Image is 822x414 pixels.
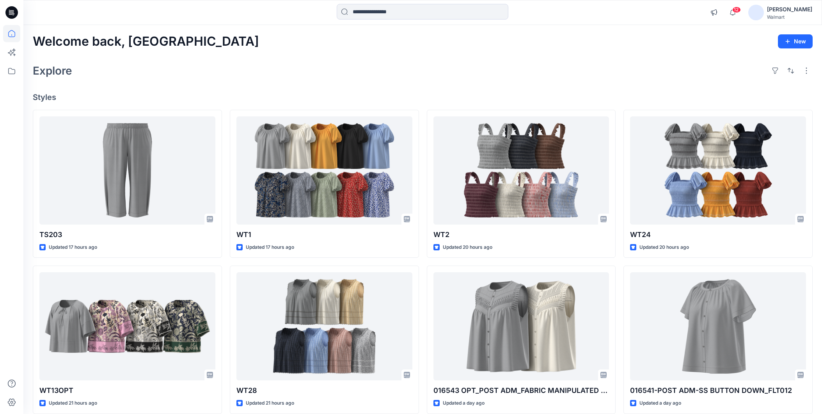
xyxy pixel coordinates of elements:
a: WT24 [630,116,806,225]
p: Updated 21 hours ago [246,399,294,407]
a: 016541-POST ADM-SS BUTTON DOWN_FLT012 [630,272,806,380]
p: WT1 [236,229,412,240]
p: 016543 OPT_POST ADM_FABRIC MANIPULATED SHELL [433,385,609,396]
h4: Styles [33,93,813,102]
p: Updated a day ago [443,399,485,407]
p: Updated 17 hours ago [246,243,294,252]
span: 12 [732,7,741,13]
div: Walmart [767,14,812,20]
p: WT24 [630,229,806,240]
div: [PERSON_NAME] [767,5,812,14]
p: 016541-POST ADM-SS BUTTON DOWN_FLT012 [630,385,806,396]
p: Updated a day ago [639,399,681,407]
img: avatar [748,5,764,20]
a: TS203 [39,116,215,225]
button: New [778,34,813,48]
a: WT28 [236,272,412,380]
p: TS203 [39,229,215,240]
a: WT1 [236,116,412,225]
p: Updated 21 hours ago [49,399,97,407]
a: WT13OPT [39,272,215,380]
p: WT2 [433,229,609,240]
h2: Welcome back, [GEOGRAPHIC_DATA] [33,34,259,49]
p: WT13OPT [39,385,215,396]
p: Updated 20 hours ago [443,243,492,252]
a: 016543 OPT_POST ADM_FABRIC MANIPULATED SHELL [433,272,609,380]
a: WT2 [433,116,609,225]
p: Updated 17 hours ago [49,243,97,252]
p: Updated 20 hours ago [639,243,689,252]
h2: Explore [33,64,72,77]
p: WT28 [236,385,412,396]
